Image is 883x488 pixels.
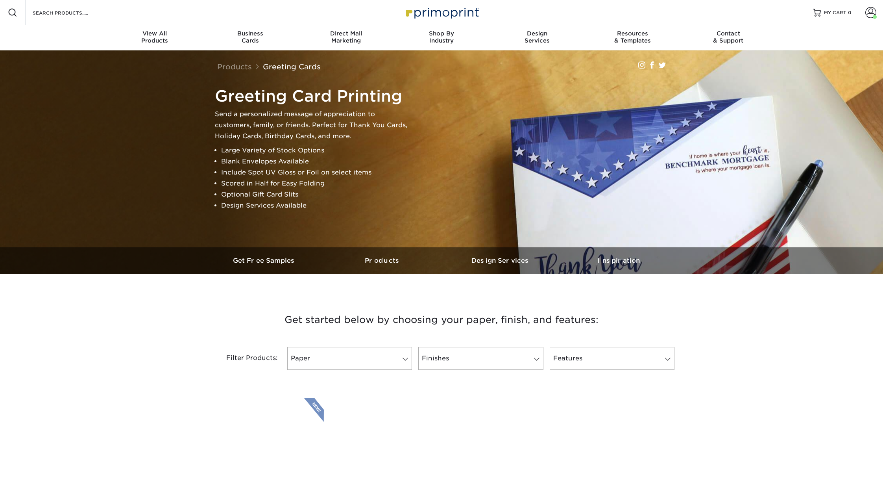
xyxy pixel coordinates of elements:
[394,30,490,44] div: Industry
[451,398,540,488] img: 14PT Uncoated Greeting Cards
[203,30,298,44] div: Cards
[343,398,432,488] img: Matte Greeting Cards
[263,62,321,71] a: Greeting Cards
[560,247,678,274] a: Inspiration
[323,247,441,274] a: Products
[221,167,412,178] li: Include Spot UV Gloss or Foil on select items
[221,178,412,189] li: Scored in Half for Easy Folding
[824,9,846,16] span: MY CART
[107,30,203,44] div: Products
[550,347,674,370] a: Features
[203,25,298,50] a: BusinessCards
[211,302,672,338] h3: Get started below by choosing your paper, finish, and features:
[489,30,585,44] div: Services
[680,30,776,44] div: & Support
[205,347,284,370] div: Filter Products:
[235,398,324,488] img: Natural Greeting Cards
[32,8,109,17] input: SEARCH PRODUCTS.....
[559,398,648,488] img: Glossy UV Coated Greeting Cards
[304,398,324,422] img: New Product
[394,25,490,50] a: Shop ByIndustry
[585,30,680,44] div: & Templates
[215,109,412,142] p: Send a personalized message of appreciation to customers, family, or friends. Perfect for Thank Y...
[298,25,394,50] a: Direct MailMarketing
[848,10,852,15] span: 0
[221,189,412,200] li: Optional Gift Card Slits
[585,30,680,37] span: Resources
[221,200,412,211] li: Design Services Available
[205,247,323,274] a: Get Free Samples
[418,347,543,370] a: Finishes
[215,87,412,106] h1: Greeting Card Printing
[287,347,412,370] a: Paper
[298,30,394,37] span: Direct Mail
[680,25,776,50] a: Contact& Support
[217,62,252,71] a: Products
[394,30,490,37] span: Shop By
[221,156,412,167] li: Blank Envelopes Available
[560,257,678,264] h3: Inspiration
[107,25,203,50] a: View AllProducts
[441,257,560,264] h3: Design Services
[680,30,776,37] span: Contact
[203,30,298,37] span: Business
[221,145,412,156] li: Large Variety of Stock Options
[402,4,481,21] img: Primoprint
[489,30,585,37] span: Design
[107,30,203,37] span: View All
[205,257,323,264] h3: Get Free Samples
[298,30,394,44] div: Marketing
[585,25,680,50] a: Resources& Templates
[489,25,585,50] a: DesignServices
[441,247,560,274] a: Design Services
[323,257,441,264] h3: Products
